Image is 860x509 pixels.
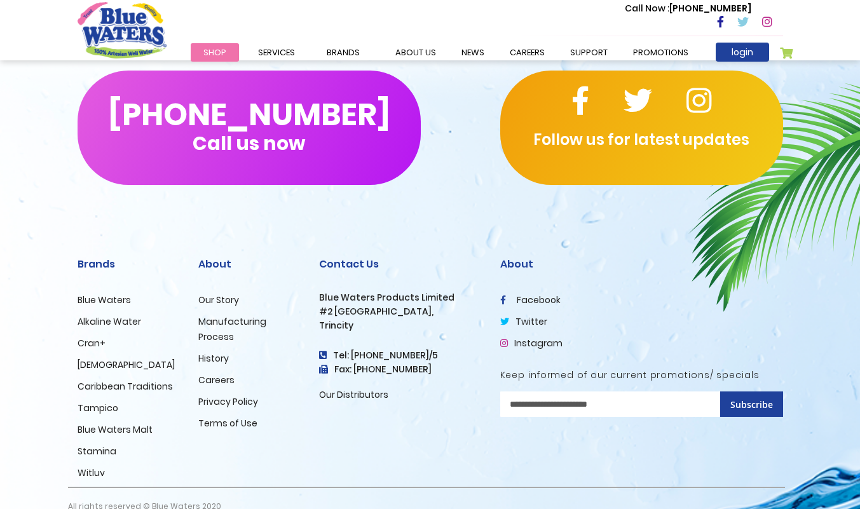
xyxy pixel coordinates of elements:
[383,43,449,62] a: about us
[258,46,295,58] span: Services
[449,43,497,62] a: News
[198,352,229,365] a: History
[78,380,173,393] a: Caribbean Traditions
[78,402,118,414] a: Tampico
[198,417,257,430] a: Terms of Use
[78,71,421,185] button: [PHONE_NUMBER]Call us now
[319,350,481,361] h4: Tel: [PHONE_NUMBER]/5
[720,391,783,417] button: Subscribe
[198,294,239,306] a: Our Story
[203,46,226,58] span: Shop
[78,337,106,350] a: Cran+
[198,395,258,408] a: Privacy Policy
[198,374,235,386] a: Careers
[319,258,481,270] h2: Contact Us
[620,43,701,62] a: Promotions
[78,2,167,58] a: store logo
[78,294,131,306] a: Blue Waters
[500,258,783,270] h2: About
[500,294,561,306] a: facebook
[78,258,179,270] h2: Brands
[500,315,547,328] a: twitter
[78,315,141,328] a: Alkaline Water
[78,445,116,458] a: Stamina
[193,140,305,147] span: Call us now
[327,46,360,58] span: Brands
[78,358,175,371] a: [DEMOGRAPHIC_DATA]
[625,2,751,15] p: [PHONE_NUMBER]
[198,315,266,343] a: Manufacturing Process
[319,364,481,375] h3: Fax: [PHONE_NUMBER]
[500,370,783,381] h5: Keep informed of our current promotions/ specials
[730,398,773,411] span: Subscribe
[78,466,105,479] a: Witluv
[557,43,620,62] a: support
[497,43,557,62] a: careers
[319,320,481,331] h3: Trincity
[500,128,783,151] p: Follow us for latest updates
[319,306,481,317] h3: #2 [GEOGRAPHIC_DATA],
[625,2,669,15] span: Call Now :
[319,292,481,303] h3: Blue Waters Products Limited
[198,258,300,270] h2: About
[716,43,769,62] a: login
[500,337,563,350] a: Instagram
[78,423,153,436] a: Blue Waters Malt
[319,388,388,401] a: Our Distributors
